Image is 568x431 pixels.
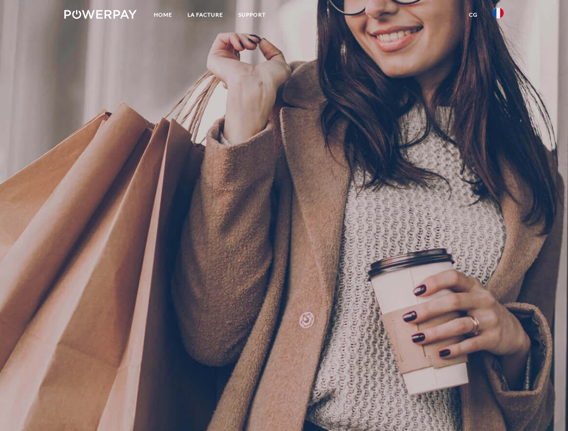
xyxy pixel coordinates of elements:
[231,7,273,23] a: Support
[493,8,504,18] img: fr
[532,395,561,424] iframe: Button to launch messaging window
[180,7,231,23] a: LA FACTURE
[146,7,180,23] a: Home
[64,10,137,19] img: logo-powerpay-white.svg
[461,7,485,23] a: CG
